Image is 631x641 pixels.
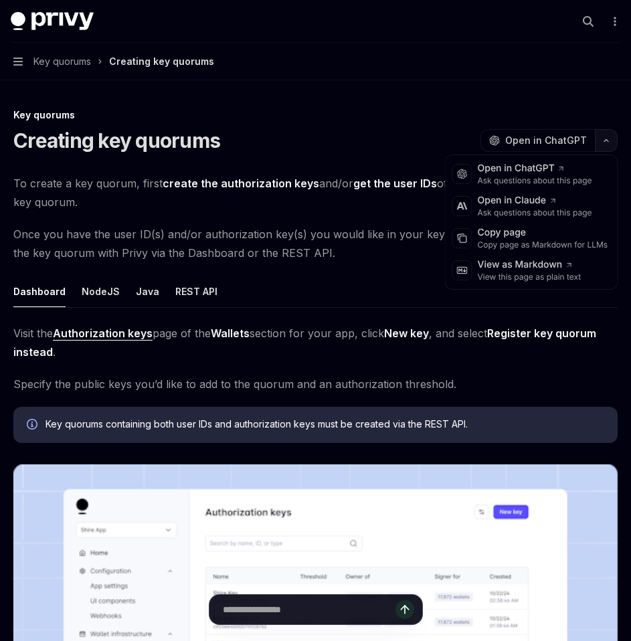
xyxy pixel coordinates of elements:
div: Ask questions about this page [478,207,592,218]
button: REST API [175,276,217,307]
a: get the user IDs [353,177,437,191]
button: Send message [395,600,414,619]
span: Once you have the user ID(s) and/or authorization key(s) you would like in your key quorum, you c... [13,225,618,262]
div: View this page as plain text [478,272,581,282]
img: dark logo [11,12,94,31]
div: Ask questions about this page [478,175,592,186]
div: Open in Claude [478,194,592,207]
div: Key quorums [13,108,618,122]
span: Specify the public keys you’d like to add to the quorum and an authorization threshold. [13,375,618,393]
span: Key quorums [33,54,91,70]
svg: Info [27,419,40,432]
span: To create a key quorum, first and/or of the users that will constitute the key quorum. [13,174,618,211]
div: View as Markdown [478,258,581,272]
div: Creating key quorums [109,54,214,70]
a: create the authorization keys [163,177,319,191]
button: Java [136,276,159,307]
div: Open in ChatGPT [478,162,592,175]
button: More actions [607,12,620,31]
div: Copy page [478,226,608,240]
div: Copy page as Markdown for LLMs [478,240,608,250]
strong: Authorization keys [53,327,153,340]
button: Dashboard [13,276,66,307]
button: NodeJS [82,276,120,307]
strong: Wallets [211,327,250,340]
strong: New key [384,327,429,340]
a: Authorization keys [53,327,153,341]
button: Open in ChatGPT [480,129,595,152]
span: Key quorums containing both user IDs and authorization keys must be created via the REST API. [46,418,604,431]
span: Visit the page of the section for your app, click , and select . [13,324,618,361]
span: Open in ChatGPT [505,134,587,147]
h1: Creating key quorums [13,128,220,153]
